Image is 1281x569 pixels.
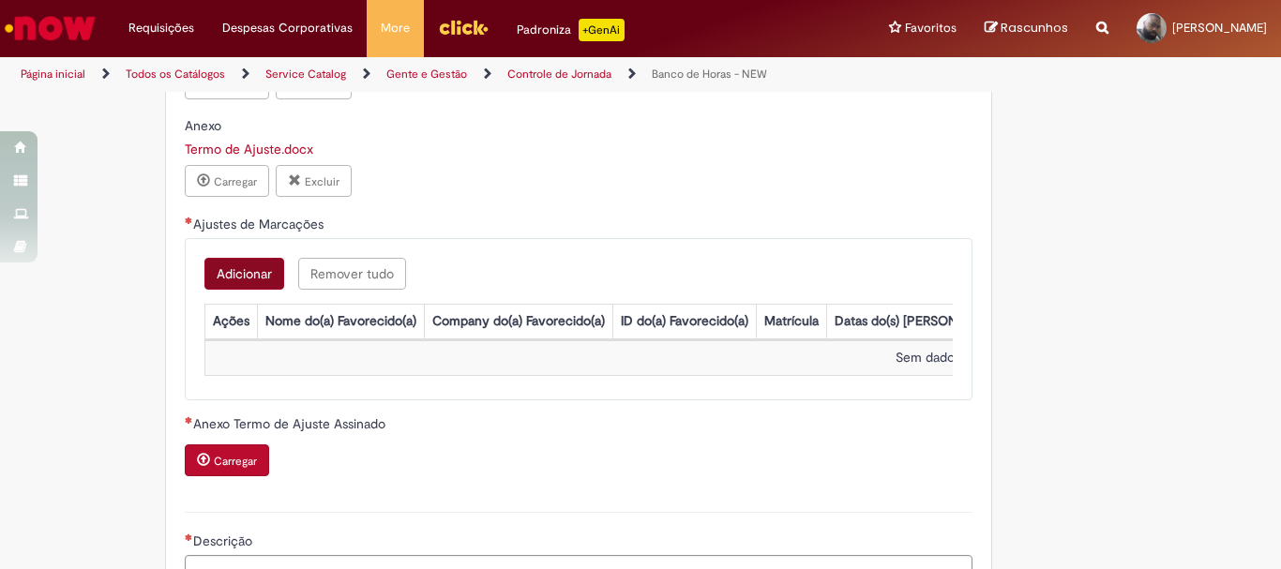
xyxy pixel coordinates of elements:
th: Nome do(a) Favorecido(a) [257,304,424,338]
small: Carregar [214,454,257,469]
a: Service Catalog [265,67,346,82]
th: Datas do(s) [PERSON_NAME](s) [826,304,1027,338]
th: Matrícula [756,304,826,338]
img: click_logo_yellow_360x200.png [438,13,489,41]
p: +GenAi [579,19,625,41]
th: Ações [204,304,257,338]
span: Rascunhos [1001,19,1068,37]
span: Requisições [128,19,194,37]
span: Despesas Corporativas [222,19,353,37]
a: Banco de Horas - NEW [652,67,767,82]
span: Necessários [185,533,193,541]
span: [PERSON_NAME] [1172,20,1267,36]
a: Todos os Catálogos [126,67,225,82]
a: Controle de Jornada [507,67,611,82]
button: Add a row for Ajustes de Marcações [204,258,284,290]
span: Necessários [185,416,193,424]
span: Somente leitura - Anexo [185,117,225,134]
a: Download de Termo de Ajuste.docx [185,141,313,157]
span: Anexo Termo de Ajuste Assinado [193,415,389,432]
th: Company do(a) Favorecido(a) [424,304,612,338]
span: Ajustes de Marcações [193,216,327,232]
a: Página inicial [21,67,85,82]
div: Padroniza [517,19,625,41]
span: Descrição [193,532,256,549]
span: More [381,19,410,37]
span: Favoritos [905,19,957,37]
ul: Trilhas de página [14,57,840,92]
a: Rascunhos [985,20,1068,37]
span: Necessários [185,217,193,224]
button: Carregar anexo de Anexo Termo de Ajuste Assinado Required [185,444,269,476]
a: Gente e Gestão [386,67,467,82]
th: ID do(a) Favorecido(a) [612,304,756,338]
img: ServiceNow [2,9,98,47]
